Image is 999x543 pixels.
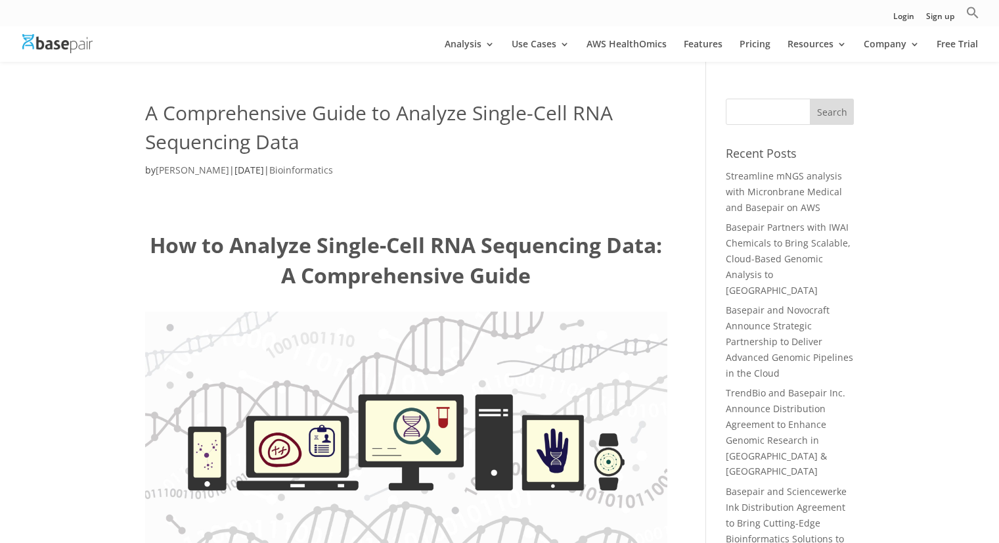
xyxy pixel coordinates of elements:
a: Sign up [926,12,954,26]
a: TrendBio and Basepair Inc. Announce Distribution Agreement to Enhance Genomic Research in [GEOGRA... [726,387,845,477]
a: Search Icon Link [966,6,979,26]
h4: Recent Posts [726,145,854,168]
a: Basepair Partners with IWAI Chemicals to Bring Scalable, Cloud-Based Genomic Analysis to [GEOGRAP... [726,221,851,296]
a: Streamline mNGS analysis with Micronbrane Medical and Basepair on AWS [726,170,842,214]
h1: A Comprehensive Guide to Analyze Single-Cell RNA Sequencing Data [145,99,667,162]
a: Pricing [740,39,770,62]
a: Company [864,39,920,62]
img: Basepair [22,34,93,53]
a: Login [893,12,914,26]
svg: Search [966,6,979,19]
span: [DATE] [234,164,264,176]
a: Free Trial [937,39,978,62]
iframe: Drift Widget Chat Controller [933,477,983,527]
a: Analysis [445,39,495,62]
input: Search [810,99,855,125]
a: Bioinformatics [269,164,333,176]
p: by | | [145,162,667,188]
a: AWS HealthOmics [587,39,667,62]
a: Resources [788,39,847,62]
a: Use Cases [512,39,569,62]
a: Features [684,39,722,62]
a: [PERSON_NAME] [156,164,229,176]
a: Basepair and Novocraft Announce Strategic Partnership to Deliver Advanced Genomic Pipelines in th... [726,304,853,379]
b: How to Analyze Single-Cell RNA Sequencing Data: A Comprehensive Guide [150,231,662,289]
